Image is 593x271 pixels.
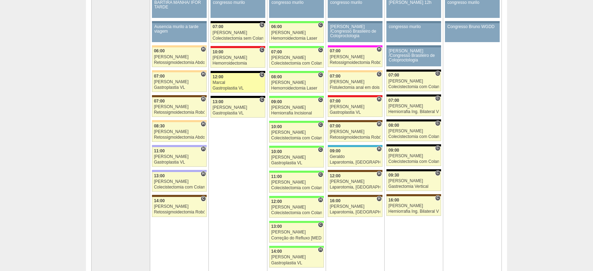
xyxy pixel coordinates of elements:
[271,180,322,185] div: [PERSON_NAME]
[328,72,382,92] a: C 07:00 [PERSON_NAME] Fistulectomia anal em dois tempos
[154,210,205,214] div: Retossigmoidectomia Robótica
[152,172,207,192] a: H 13:00 [PERSON_NAME] Colecistectomia com Colangiografia VL
[435,195,440,201] span: Consultório
[271,124,282,129] span: 10:00
[269,121,324,123] div: Key: Brasil
[213,105,264,110] div: [PERSON_NAME]
[152,195,207,197] div: Key: Santa Joana
[386,21,441,23] div: Key: Aviso
[154,60,205,65] div: Retossigmoidectomia Abdominal VL
[330,154,381,159] div: Geraldo
[389,0,439,5] div: [PERSON_NAME] 12h
[318,172,323,177] span: Consultório
[271,186,322,190] div: Colecistectomia com Colangiografia VL
[213,31,264,35] div: [PERSON_NAME]
[213,74,224,79] span: 12:00
[435,170,440,176] span: Consultório
[213,61,264,66] div: Hemorroidectomia
[154,110,205,115] div: Retossigmoidectomia Robótica
[318,147,323,152] span: Consultório
[328,45,382,47] div: Key: Pro Matre
[328,122,382,142] a: H 07:00 [PERSON_NAME] Retossigmoidectomia Robótica
[330,135,381,140] div: Retossigmoidectomia Robótica
[269,48,324,68] a: C 07:00 [PERSON_NAME] Colecistectomia com Colangiografia VL
[271,55,322,60] div: [PERSON_NAME]
[386,70,441,72] div: Key: Blanc
[388,123,399,128] span: 08:00
[154,154,205,159] div: [PERSON_NAME]
[259,22,265,28] span: Consultório
[271,205,322,210] div: [PERSON_NAME]
[330,55,381,59] div: [PERSON_NAME]
[388,154,439,158] div: [PERSON_NAME]
[328,95,382,97] div: Key: Assunção
[388,184,439,189] div: Gastrectomia Vertical
[269,148,324,167] a: C 10:00 [PERSON_NAME] Gastroplastia VL
[388,134,439,139] div: Colecistectomia com Colangiografia VL
[271,249,282,254] span: 14:00
[154,204,205,209] div: [PERSON_NAME]
[377,46,382,52] span: Hospital
[213,86,264,91] div: Gastroplastia VL
[154,25,205,34] div: Ausencia murilo a tarde viagem
[269,21,324,23] div: Key: Brasil
[435,95,440,101] span: Consultório
[388,104,439,108] div: [PERSON_NAME]
[269,171,324,173] div: Key: Brasil
[271,80,322,85] div: [PERSON_NAME]
[328,120,382,122] div: Key: Santa Joana
[330,48,341,53] span: 07:00
[271,230,322,234] div: [PERSON_NAME]
[154,173,165,178] span: 13:00
[271,105,322,110] div: [PERSON_NAME]
[386,119,441,121] div: Key: Blanc
[152,120,207,122] div: Key: Bartira
[318,47,323,53] span: Consultório
[377,196,382,201] span: Hospital
[271,199,282,204] span: 12:00
[213,0,263,5] div: congresso murilo
[330,85,381,90] div: Fistulectomia anal em dois tempos
[211,98,265,118] a: C 13:00 [PERSON_NAME] Gastroplastia VL
[388,209,439,214] div: Herniorrafia Ing. Bilateral VL
[386,47,441,66] a: [PERSON_NAME] /Congresso Brasileiro de Coloproctologia
[330,185,381,190] div: Laparotomia, [GEOGRAPHIC_DATA], Drenagem, Bridas
[154,80,205,84] div: [PERSON_NAME]
[154,55,205,59] div: [PERSON_NAME]
[269,248,324,267] a: H 14:00 [PERSON_NAME] Gastroplastia VL
[330,173,341,178] span: 12:00
[388,148,399,153] span: 09:00
[271,24,282,29] span: 06:00
[269,123,324,143] a: C 10:00 [PERSON_NAME] Colecistectomia com Colangiografia VL
[388,173,399,178] span: 09:30
[330,25,380,39] div: [PERSON_NAME] /Congresso Brasileiro de Coloproctologia
[318,247,323,252] span: Hospital
[388,98,399,103] span: 07:00
[201,96,206,102] span: Hospital
[152,170,207,172] div: Key: Christóvão da Gama
[328,172,382,192] a: H 12:00 [PERSON_NAME] Laparotomia, [GEOGRAPHIC_DATA], Drenagem, Bridas
[152,21,207,23] div: Key: Aviso
[328,70,382,72] div: Key: Bartira
[154,148,165,153] span: 11:00
[386,171,441,191] a: C 09:30 [PERSON_NAME] Gastrectomia Vertical
[318,197,323,203] span: Hospital
[271,174,282,179] span: 11:00
[269,23,324,43] a: C 06:00 [PERSON_NAME] Hemorroidectomia Laser
[435,120,440,126] span: Consultório
[271,31,322,35] div: [PERSON_NAME]
[271,74,282,79] span: 08:00
[269,98,324,118] a: C 09:00 [PERSON_NAME] Herniorrafia Incisional
[154,124,165,128] span: 08:30
[377,146,382,152] span: Hospital
[213,111,264,115] div: Gastroplastia VL
[330,80,381,84] div: [PERSON_NAME]
[388,204,439,208] div: [PERSON_NAME]
[389,49,439,63] div: [PERSON_NAME] /Congresso Brasileiro de Coloproctologia
[211,73,265,93] a: C 12:00 Marcal Gastroplastia VL
[152,147,207,167] a: H 11:00 [PERSON_NAME] Gastroplastia VL
[328,145,382,147] div: Key: Neomater
[201,196,206,201] span: Consultório
[318,222,323,227] span: Consultório
[386,144,441,146] div: Key: Blanc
